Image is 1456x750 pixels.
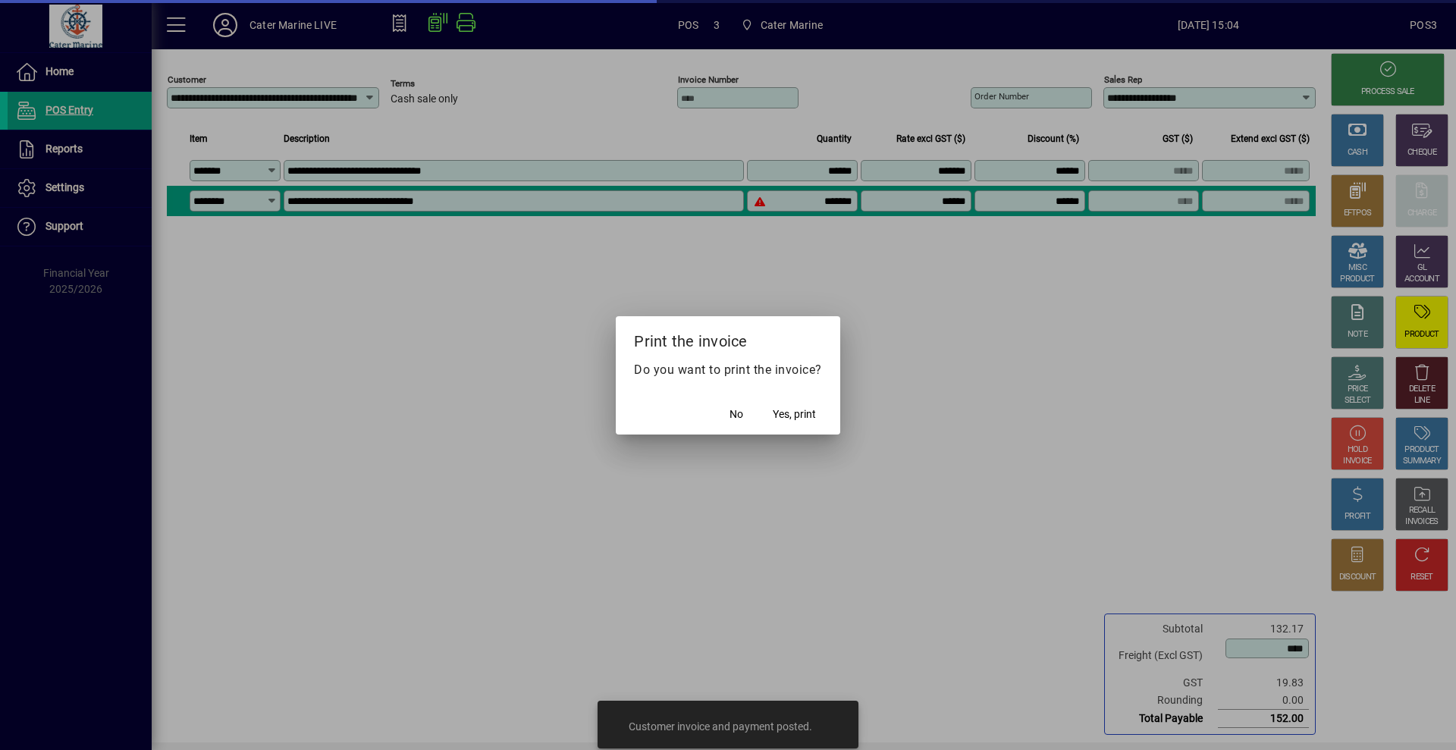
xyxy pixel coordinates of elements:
[730,406,743,422] span: No
[634,361,822,379] p: Do you want to print the invoice?
[773,406,816,422] span: Yes, print
[712,401,761,428] button: No
[767,401,822,428] button: Yes, print
[616,316,840,360] h2: Print the invoice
